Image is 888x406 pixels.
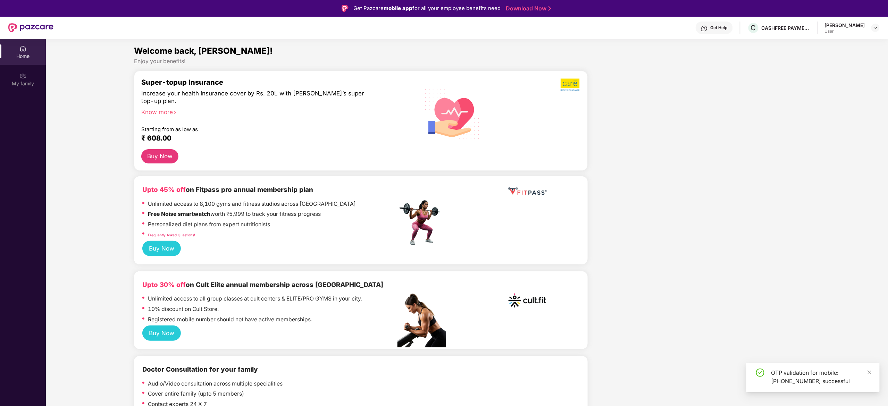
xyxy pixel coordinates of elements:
[173,111,177,115] span: right
[148,220,270,229] p: Personalized diet plans from expert nutritionists
[148,390,244,398] p: Cover entire family (upto 5 members)
[142,281,186,289] b: Upto 30% off
[148,210,321,219] p: worth ₹5,999 to track your fitness progress
[19,73,26,79] img: svg+xml;base64,PHN2ZyB3aWR0aD0iMjAiIGhlaWdodD0iMjAiIHZpZXdCb3g9IjAgMCAyMCAyMCIgZmlsbD0ibm9uZSIgeG...
[506,5,549,12] a: Download Now
[825,22,865,28] div: [PERSON_NAME]
[8,23,53,32] img: New Pazcare Logo
[419,80,486,147] img: svg+xml;base64,PHN2ZyB4bWxucz0iaHR0cDovL3d3dy53My5vcmcvMjAwMC9zdmciIHhtbG5zOnhsaW5rPSJodHRwOi8vd3...
[134,58,799,65] div: Enjoy your benefits!
[134,46,273,56] span: Welcome back, [PERSON_NAME]!
[141,134,391,142] div: ₹ 608.00
[867,370,872,375] span: close
[756,369,764,377] span: check-circle
[353,4,501,12] div: Get Pazcare for all your employee benefits need
[148,233,195,237] a: Frequently Asked Questions!
[548,5,551,12] img: Stroke
[762,25,810,31] div: CASHFREE PAYMENTS INDIA PVT. LTD.
[148,295,362,303] p: Unlimited access to all group classes at cult centers & ELITE/PRO GYMS in your city.
[142,281,383,289] b: on Cult Elite annual membership across [GEOGRAPHIC_DATA]
[397,198,446,247] img: fpp.png
[711,25,728,31] div: Get Help
[142,325,181,341] button: Buy Now
[142,186,313,194] b: on Fitpass pro annual membership plan
[148,305,219,314] p: 10% discount on Cult Store.
[561,78,580,91] img: b5dec4f62d2307b9de63beb79f102df3.png
[142,186,186,194] b: Upto 45% off
[506,185,548,197] img: fppp.png
[141,90,368,105] div: Increase your health insurance cover by Rs. 20L with [PERSON_NAME]’s super top-up plan.
[141,78,397,86] div: Super-topup Insurance
[148,315,312,324] p: Registered mobile number should not have active memberships.
[142,241,181,256] button: Buy Now
[342,5,349,12] img: Logo
[141,126,368,131] div: Starting from as low as
[141,149,178,163] button: Buy Now
[873,25,878,31] img: svg+xml;base64,PHN2ZyBpZD0iRHJvcGRvd24tMzJ4MzIiIHhtbG5zPSJodHRwOi8vd3d3LnczLm9yZy8yMDAwL3N2ZyIgd2...
[142,365,258,373] b: Doctor Consultation for your family
[384,5,412,11] strong: mobile app
[825,28,865,34] div: User
[141,108,393,113] div: Know more
[148,380,283,388] p: Audio/Video consultation across multiple specialities
[148,211,210,217] strong: Free Noise smartwatch
[397,294,446,347] img: pc2.png
[506,280,548,321] img: cult.png
[19,45,26,52] img: svg+xml;base64,PHN2ZyBpZD0iSG9tZSIgeG1sbnM9Imh0dHA6Ly93d3cudzMub3JnLzIwMDAvc3ZnIiB3aWR0aD0iMjAiIG...
[771,369,871,385] div: OTP validation for mobile: [PHONE_NUMBER] successful
[751,24,756,32] span: C
[701,25,708,32] img: svg+xml;base64,PHN2ZyBpZD0iSGVscC0zMngzMiIgeG1sbnM9Imh0dHA6Ly93d3cudzMub3JnLzIwMDAvc3ZnIiB3aWR0aD...
[148,200,356,209] p: Unlimited access to 8,100 gyms and fitness studios across [GEOGRAPHIC_DATA]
